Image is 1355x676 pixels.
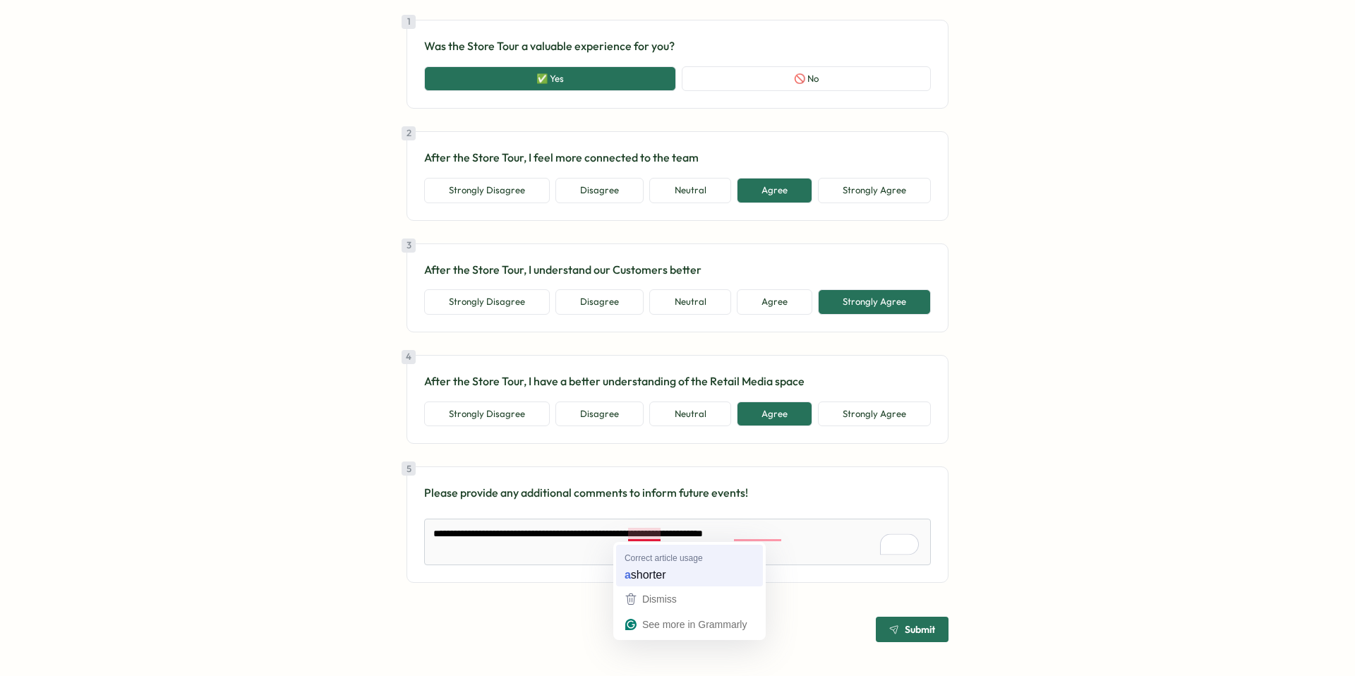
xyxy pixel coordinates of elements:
button: Submit [876,617,948,642]
div: 1 [402,15,416,29]
button: Disagree [555,178,644,203]
button: 🚫 No [682,66,931,92]
span: Submit [905,624,935,634]
div: 3 [402,239,416,253]
button: Strongly Agree [818,289,931,315]
button: Agree [737,289,812,315]
p: Please provide any additional comments to inform future events! [424,484,931,502]
textarea: To enrich screen reader interactions, please activate Accessibility in Grammarly extension settings [424,519,931,565]
div: 4 [402,350,416,364]
button: Disagree [555,402,644,427]
button: ✅ Yes [424,66,676,92]
button: Strongly Agree [818,402,931,427]
button: Agree [737,402,812,427]
p: After the Store Tour, I have a better understanding of the Retail Media space [424,373,931,390]
div: 5 [402,461,416,476]
button: Neutral [649,178,730,203]
button: Agree [737,178,812,203]
button: Strongly Disagree [424,289,550,315]
p: Was the Store Tour a valuable experience for you? [424,37,931,55]
button: Neutral [649,289,730,315]
p: After the Store Tour, I understand our Customers better [424,261,931,279]
div: 2 [402,126,416,140]
button: Strongly Agree [818,178,931,203]
p: After the Store Tour, I feel more connected to the team [424,149,931,167]
button: Strongly Disagree [424,178,550,203]
button: Disagree [555,289,644,315]
button: Neutral [649,402,730,427]
button: Strongly Disagree [424,402,550,427]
